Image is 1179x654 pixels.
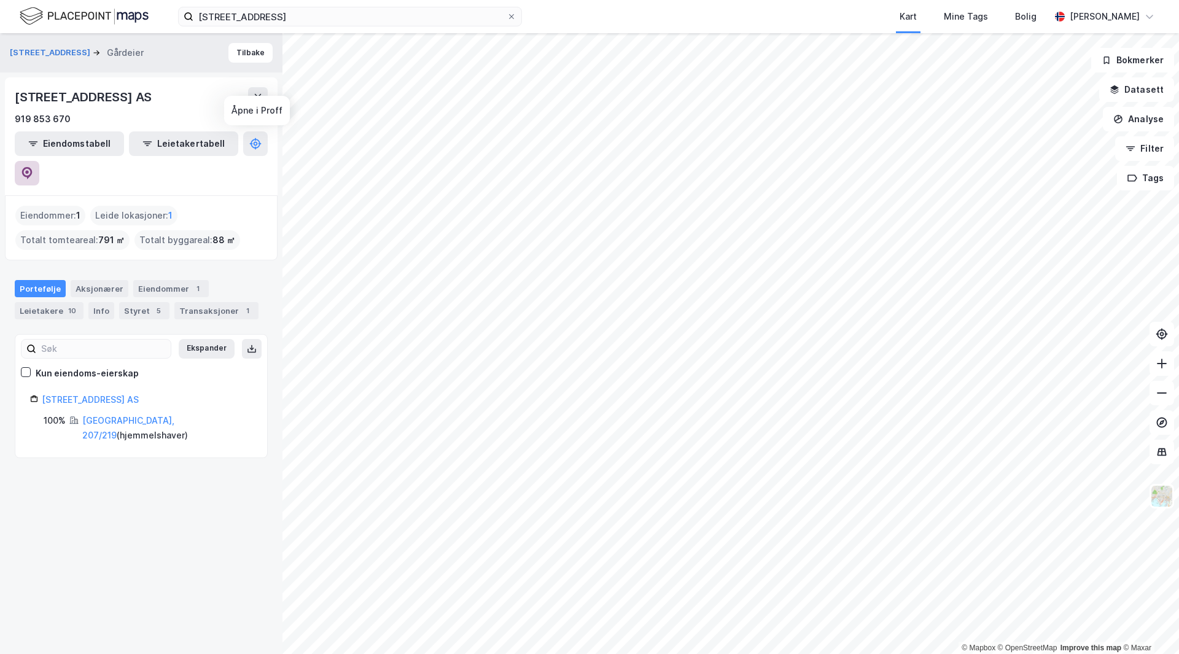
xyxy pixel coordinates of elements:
[36,340,171,358] input: Søk
[228,43,273,63] button: Tilbake
[962,644,995,652] a: Mapbox
[179,339,235,359] button: Ekspander
[36,366,139,381] div: Kun eiendoms-eierskap
[1118,595,1179,654] div: Kontrollprogram for chat
[1015,9,1037,24] div: Bolig
[134,230,240,250] div: Totalt byggareal :
[71,280,128,297] div: Aksjonærer
[944,9,988,24] div: Mine Tags
[1070,9,1140,24] div: [PERSON_NAME]
[20,6,149,27] img: logo.f888ab2527a4732fd821a326f86c7f29.svg
[15,280,66,297] div: Portefølje
[1103,107,1174,131] button: Analyse
[1150,485,1173,508] img: Z
[1118,595,1179,654] iframe: Chat Widget
[76,208,80,223] span: 1
[44,413,66,428] div: 100%
[998,644,1057,652] a: OpenStreetMap
[193,7,507,26] input: Søk på adresse, matrikkel, gårdeiere, leietakere eller personer
[15,112,71,127] div: 919 853 670
[82,415,174,440] a: [GEOGRAPHIC_DATA], 207/219
[129,131,238,156] button: Leietakertabell
[15,131,124,156] button: Eiendomstabell
[15,206,85,225] div: Eiendommer :
[900,9,917,24] div: Kart
[66,305,79,317] div: 10
[90,206,177,225] div: Leide lokasjoner :
[192,282,204,295] div: 1
[152,305,165,317] div: 5
[1091,48,1174,72] button: Bokmerker
[1060,644,1121,652] a: Improve this map
[15,302,84,319] div: Leietakere
[42,394,139,405] a: [STREET_ADDRESS] AS
[82,413,252,443] div: ( hjemmelshaver )
[107,45,144,60] div: Gårdeier
[15,87,154,107] div: [STREET_ADDRESS] AS
[241,305,254,317] div: 1
[119,302,169,319] div: Styret
[15,230,130,250] div: Totalt tomteareal :
[88,302,114,319] div: Info
[1117,166,1174,190] button: Tags
[168,208,173,223] span: 1
[1099,77,1174,102] button: Datasett
[174,302,259,319] div: Transaksjoner
[10,47,93,59] button: [STREET_ADDRESS]
[133,280,209,297] div: Eiendommer
[1115,136,1174,161] button: Filter
[212,233,235,247] span: 88 ㎡
[98,233,125,247] span: 791 ㎡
